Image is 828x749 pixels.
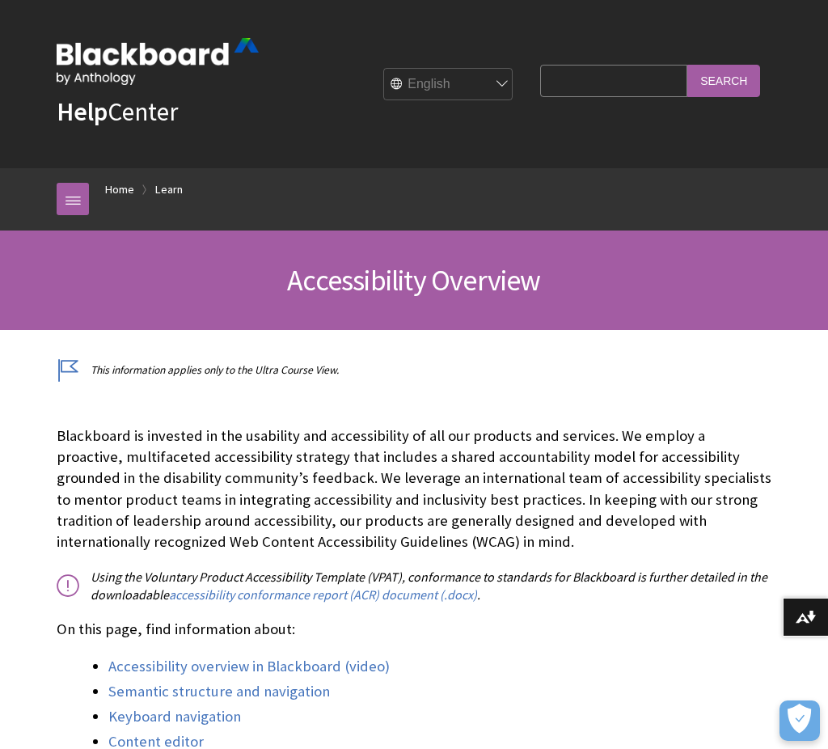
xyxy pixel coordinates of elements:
[57,425,771,552] p: Blackboard is invested in the usability and accessibility of all our products and services. We em...
[57,568,771,604] p: Using the Voluntary Product Accessibility Template (VPAT), conformance to standards for Blackboar...
[108,657,390,676] a: Accessibility overview in Blackboard (video)
[108,682,330,701] a: Semantic structure and navigation
[57,619,771,640] p: On this page, find information about:
[108,707,241,726] a: Keyboard navigation
[384,69,513,101] select: Site Language Selector
[287,262,540,298] span: Accessibility Overview
[57,38,259,85] img: Blackboard by Anthology
[155,180,183,200] a: Learn
[105,180,134,200] a: Home
[57,362,771,378] p: This information applies only to the Ultra Course View.
[169,586,477,603] a: accessibility conformance report (ACR) document (.docx)
[779,700,820,741] button: فتح التفضيلات
[687,65,760,96] input: Search
[57,95,178,128] a: HelpCenter
[57,95,108,128] strong: Help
